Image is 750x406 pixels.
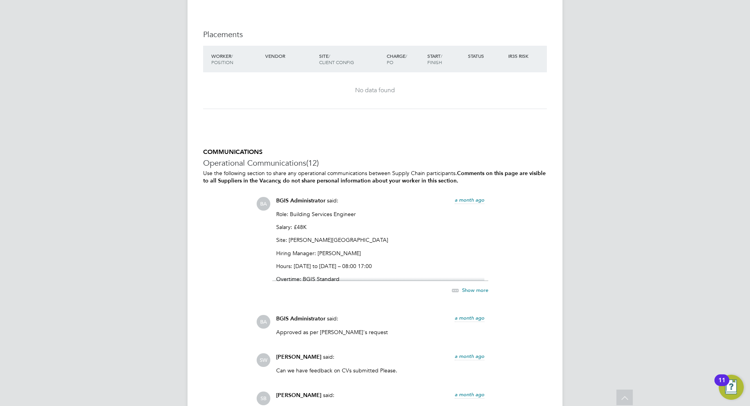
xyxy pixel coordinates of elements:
[276,275,484,290] p: Overtime: BGIS Standard Callout & Standby: Yes - £100
[276,211,484,218] p: Role: Building Services Engineer
[211,86,539,95] div: No data found
[306,158,319,168] span: (12)
[276,315,325,322] span: BGIS Administrator
[276,224,484,231] p: Salary: £48K
[276,197,325,204] span: BGIS Administrator
[387,53,407,65] span: / PO
[455,391,484,398] span: a month ago
[718,380,725,390] div: 11
[276,329,484,336] p: Approved as per [PERSON_NAME]'s request
[203,158,547,168] h3: Operational Communications
[211,53,233,65] span: / Position
[427,53,442,65] span: / Finish
[719,375,744,400] button: Open Resource Center, 11 new notifications
[323,392,334,399] span: said:
[425,49,466,69] div: Start
[257,353,270,367] span: SW
[276,236,484,243] p: Site: [PERSON_NAME][GEOGRAPHIC_DATA]
[506,49,533,63] div: IR35 Risk
[203,148,547,156] h5: COMMUNICATIONS
[319,53,354,65] span: / Client Config
[263,49,317,63] div: Vendor
[209,49,263,69] div: Worker
[276,367,484,374] p: Can we have feedback on CVs submitted Please.
[385,49,425,69] div: Charge
[203,170,547,184] p: Use the following section to share any operational communications between Supply Chain participants.
[276,392,321,399] span: [PERSON_NAME]
[203,170,546,184] b: Comments on this page are visible to all Suppliers in the Vacancy, do not share personal informat...
[466,49,507,63] div: Status
[455,315,484,321] span: a month ago
[327,315,338,322] span: said:
[323,353,334,360] span: said:
[257,315,270,329] span: BA
[462,287,488,293] span: Show more
[327,197,338,204] span: said:
[257,197,270,211] span: BA
[455,353,484,359] span: a month ago
[203,29,547,39] h3: Placements
[276,250,484,257] p: Hiring Manager: [PERSON_NAME]
[317,49,385,69] div: Site
[276,263,484,270] p: Hours: [DATE] to [DATE] – 08:00 17:00
[257,392,270,405] span: SB
[455,197,484,203] span: a month ago
[276,354,321,360] span: [PERSON_NAME]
